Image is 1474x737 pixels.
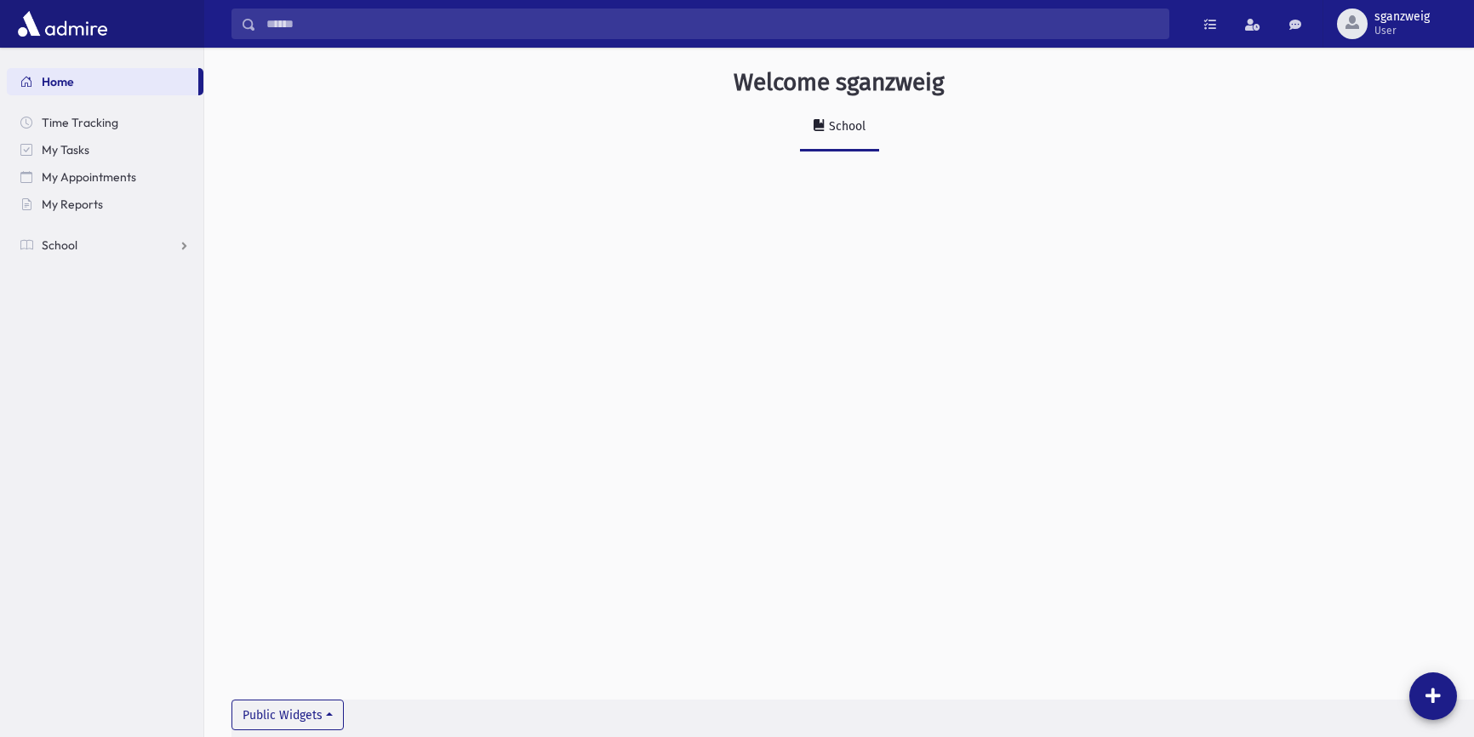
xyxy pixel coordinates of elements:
span: User [1374,24,1430,37]
span: My Appointments [42,169,136,185]
span: Home [42,74,74,89]
span: sganzweig [1374,10,1430,24]
a: Home [7,68,198,95]
img: AdmirePro [14,7,111,41]
span: My Reports [42,197,103,212]
span: My Tasks [42,142,89,157]
div: School [826,119,866,134]
h3: Welcome sganzweig [734,68,945,97]
a: Time Tracking [7,109,203,136]
button: Public Widgets [231,700,344,730]
span: School [42,237,77,253]
a: My Reports [7,191,203,218]
input: Search [256,9,1168,39]
a: School [7,231,203,259]
a: My Tasks [7,136,203,163]
a: School [800,104,879,151]
span: Time Tracking [42,115,118,130]
a: My Appointments [7,163,203,191]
